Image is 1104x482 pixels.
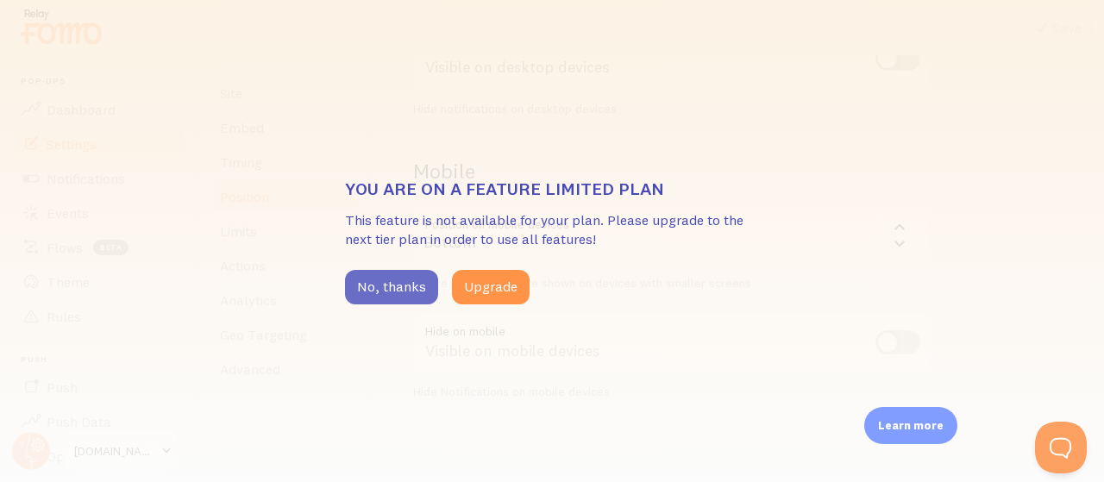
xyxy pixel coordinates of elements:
button: No, thanks [345,270,438,304]
p: Learn more [878,417,944,434]
button: Upgrade [452,270,530,304]
p: This feature is not available for your plan. Please upgrade to the next tier plan in order to use... [345,210,759,250]
iframe: Help Scout Beacon - Open [1035,422,1087,473]
h3: You are on a feature limited plan [345,178,759,200]
div: Learn more [864,407,957,444]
